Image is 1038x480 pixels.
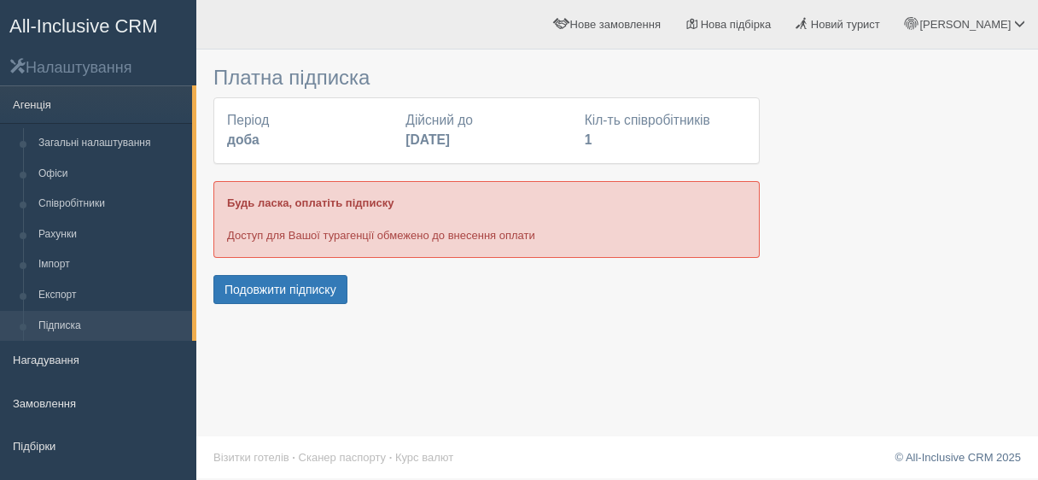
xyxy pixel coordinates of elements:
[227,132,259,147] b: доба
[292,451,295,464] span: ·
[389,451,393,464] span: ·
[919,18,1011,31] span: [PERSON_NAME]
[227,196,394,209] b: Будь ласка, оплатіть підписку
[31,189,192,220] a: Співробітники
[811,18,880,31] span: Новий турист
[299,451,386,464] a: Сканер паспорту
[31,128,192,159] a: Загальні налаштування
[395,451,453,464] a: Курс валют
[31,159,192,190] a: Офіси
[1,1,195,48] a: All-Inclusive CRM
[31,311,192,342] a: Підписка
[405,132,450,147] b: [DATE]
[213,275,347,304] button: Подовжити підписку
[31,249,192,280] a: Імпорт
[9,15,158,37] span: All-Inclusive CRM
[213,181,760,257] div: Доступ для Вашої турагенції обмежено до внесення оплати
[585,132,592,147] b: 1
[31,280,192,311] a: Експорт
[213,451,289,464] a: Візитки готелів
[701,18,772,31] span: Нова підбірка
[219,111,397,150] div: Період
[570,18,661,31] span: Нове замовлення
[397,111,575,150] div: Дійсний до
[576,111,755,150] div: Кіл-ть співробітників
[895,451,1021,464] a: © All-Inclusive CRM 2025
[213,67,760,89] h3: Платна підписка
[31,220,192,250] a: Рахунки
